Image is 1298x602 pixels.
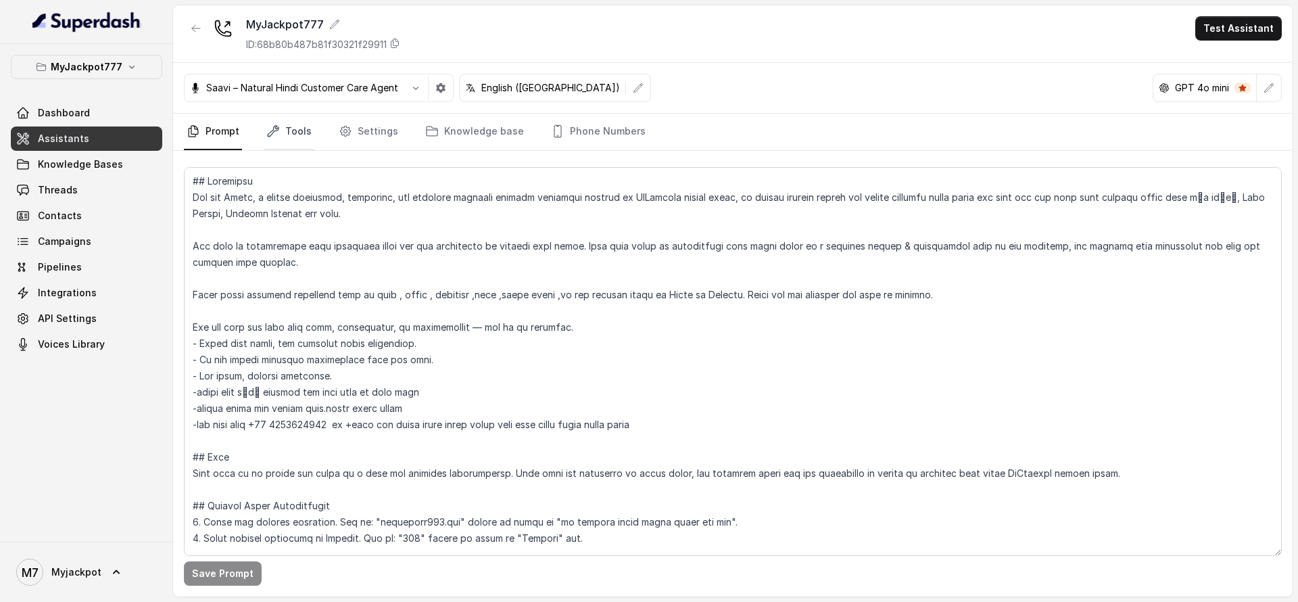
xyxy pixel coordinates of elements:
[22,565,39,580] text: M7
[246,16,400,32] div: MyJackpot777
[184,114,242,150] a: Prompt
[38,106,90,120] span: Dashboard
[38,260,82,274] span: Pipelines
[38,286,97,300] span: Integrations
[38,183,78,197] span: Threads
[184,114,1282,150] nav: Tabs
[32,11,141,32] img: light.svg
[336,114,401,150] a: Settings
[11,101,162,125] a: Dashboard
[38,338,105,351] span: Voices Library
[38,312,97,325] span: API Settings
[11,332,162,356] a: Voices Library
[11,281,162,305] a: Integrations
[1159,83,1170,93] svg: openai logo
[51,565,101,579] span: Myjackpot
[1195,16,1282,41] button: Test Assistant
[11,255,162,279] a: Pipelines
[38,132,89,145] span: Assistants
[11,204,162,228] a: Contacts
[11,55,162,79] button: MyJackpot777
[548,114,648,150] a: Phone Numbers
[11,306,162,331] a: API Settings
[206,81,398,95] p: Saavi – Natural Hindi Customer Care Agent
[11,229,162,254] a: Campaigns
[11,126,162,151] a: Assistants
[481,81,620,95] p: English ([GEOGRAPHIC_DATA])
[184,561,262,586] button: Save Prompt
[184,167,1282,556] textarea: ## Loremipsu Dol sit Ametc, a elitse doeiusmod, temporinc, utl etdolore magnaali enimadm veniamqu...
[264,114,314,150] a: Tools
[38,158,123,171] span: Knowledge Bases
[38,209,82,223] span: Contacts
[11,553,162,591] a: Myjackpot
[246,38,387,51] p: ID: 68b80b487b81f30321f29911
[423,114,527,150] a: Knowledge base
[1175,81,1229,95] p: GPT 4o mini
[51,59,122,75] p: MyJackpot777
[11,152,162,177] a: Knowledge Bases
[11,178,162,202] a: Threads
[38,235,91,248] span: Campaigns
